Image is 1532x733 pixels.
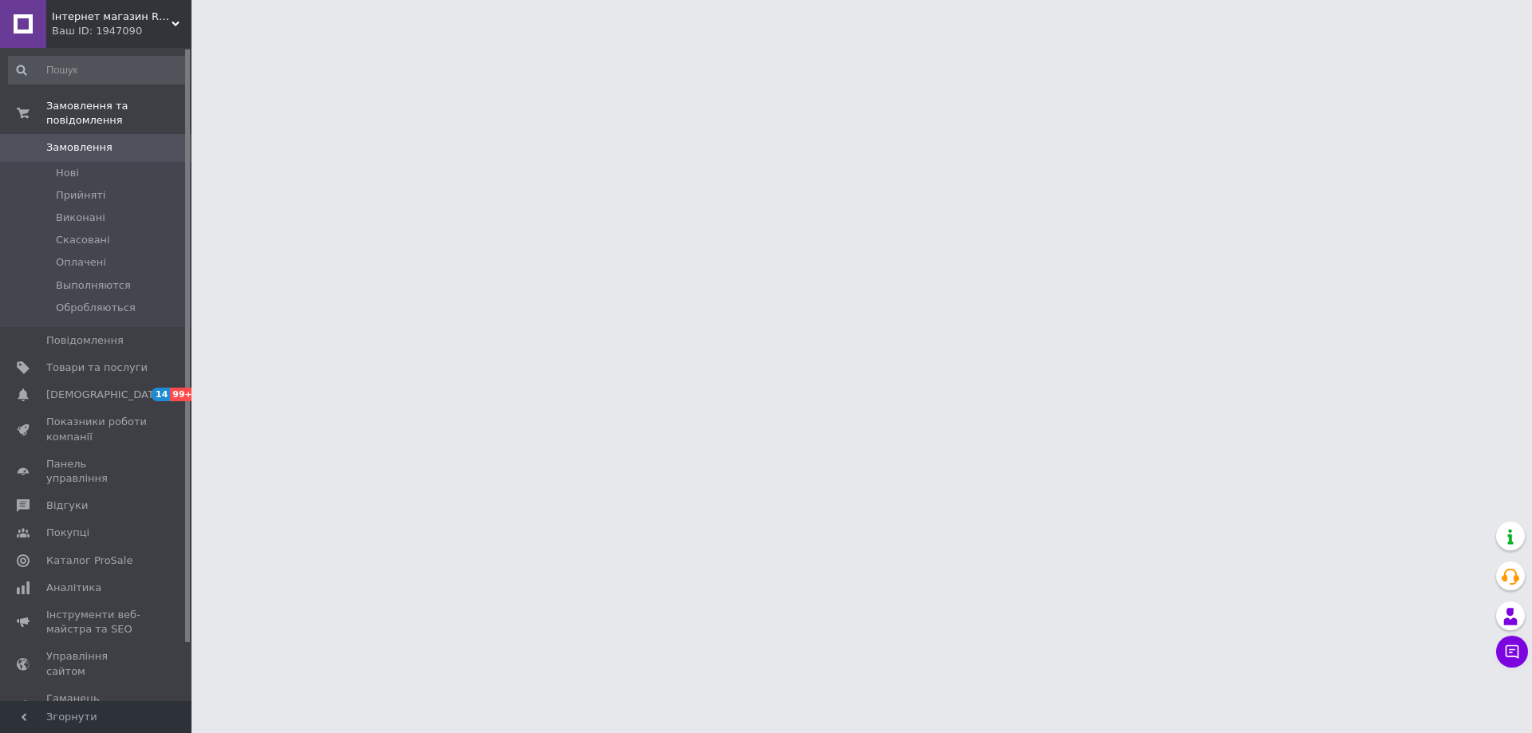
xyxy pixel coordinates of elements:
[152,388,170,401] span: 14
[56,278,131,293] span: Выполняются
[46,649,148,678] span: Управління сайтом
[46,608,148,636] span: Інструменти веб-майстра та SEO
[46,581,101,595] span: Аналітика
[56,211,105,225] span: Виконані
[56,255,106,270] span: Оплачені
[56,188,105,203] span: Прийняті
[56,301,136,315] span: Обробляються
[56,166,79,180] span: Нові
[1496,636,1528,668] button: Чат з покупцем
[46,361,148,375] span: Товари та послуги
[46,554,132,568] span: Каталог ProSale
[52,24,191,38] div: Ваш ID: 1947090
[46,99,191,128] span: Замовлення та повідомлення
[170,388,196,401] span: 99+
[46,526,89,540] span: Покупці
[46,499,88,513] span: Відгуки
[56,233,110,247] span: Скасовані
[46,692,148,720] span: Гаманець компанії
[52,10,172,24] span: Інтернет магазин REVATORG
[46,388,164,402] span: [DEMOGRAPHIC_DATA]
[46,415,148,443] span: Показники роботи компанії
[46,140,113,155] span: Замовлення
[46,457,148,486] span: Панель управління
[46,333,124,348] span: Повідомлення
[8,56,188,85] input: Пошук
